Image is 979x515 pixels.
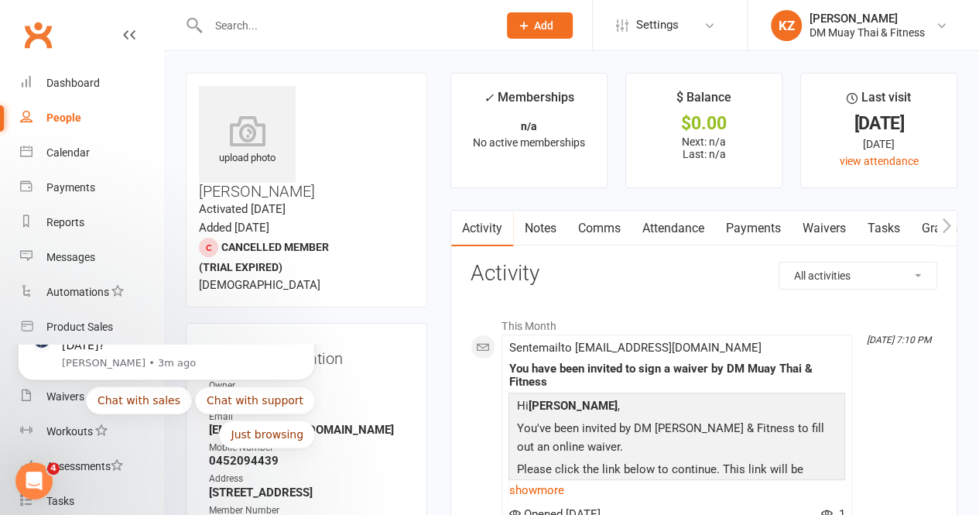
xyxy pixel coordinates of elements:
div: You have been invited to sign a waiver by DM Muay Thai & Fitness [508,362,845,389]
div: [PERSON_NAME] [810,12,925,26]
a: Messages [20,240,163,275]
a: Automations [20,275,163,310]
div: Quick reply options [6,42,303,104]
a: Product Sales [20,310,163,345]
a: Waivers [791,211,856,246]
div: $0.00 [640,115,768,132]
a: Comms [567,211,631,246]
div: KZ [771,10,802,41]
a: Attendance [631,211,714,246]
a: Reports [20,205,163,240]
span: 4 [47,462,60,475]
a: show more [508,479,845,501]
h3: Contact information [207,344,406,367]
button: Add [507,12,573,39]
div: People [46,112,81,124]
span: Sent email to [EMAIL_ADDRESS][DOMAIN_NAME] [508,341,761,355]
time: Activated [DATE] [199,202,286,216]
div: Calendar [46,146,90,159]
div: Automations [46,286,109,298]
time: Added [DATE] [199,221,269,235]
div: DM Muay Thai & Fitness [810,26,925,39]
a: People [20,101,163,136]
p: Please click the link below to continue. This link will be available for 7 days. [512,460,841,501]
div: Memberships [484,88,574,116]
button: Quick reply: Just browsing [207,76,303,104]
a: Dashboard [20,66,163,101]
div: Payments [46,181,95,194]
div: $ Balance [676,88,731,115]
i: ✓ [484,91,494,105]
iframe: Intercom live chat [15,462,53,500]
div: Dashboard [46,77,100,89]
div: Last visit [847,88,911,115]
span: Cancelled member (trial expired) [199,241,329,273]
div: Product Sales [46,321,113,333]
button: Quick reply: Chat with support [183,42,303,70]
strong: n/a [521,120,537,132]
div: Messages [46,251,95,263]
a: Activity [451,211,513,246]
div: upload photo [199,115,296,167]
p: Hi , [512,397,841,419]
span: Settings [636,8,679,43]
a: view attendance [840,155,919,167]
div: Reports [46,216,84,228]
iframe: Intercom notifications message [12,345,321,507]
p: Next: n/a Last: n/a [640,136,768,160]
a: Notes [513,211,567,246]
button: Quick reply: Chat with sales [74,42,180,70]
a: Calendar [20,136,163,170]
h3: [PERSON_NAME] [199,86,414,200]
p: Message from Toby, sent 3m ago [50,12,292,26]
span: No active memberships [473,136,585,149]
a: Payments [714,211,791,246]
span: Add [534,19,553,32]
strong: [PERSON_NAME] [528,399,617,413]
p: You've been invited by DM [PERSON_NAME] & Fitness to fill out an online waiver. [512,419,841,460]
a: Tasks [856,211,910,246]
h3: Activity [471,262,937,286]
div: [DATE] [815,136,943,153]
i: [DATE] 7:10 PM [867,335,931,345]
a: Clubworx [19,15,57,54]
a: Payments [20,170,163,205]
div: [DATE] [815,115,943,132]
span: [DEMOGRAPHIC_DATA] [199,278,320,292]
input: Search... [204,15,488,36]
li: This Month [471,310,937,335]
